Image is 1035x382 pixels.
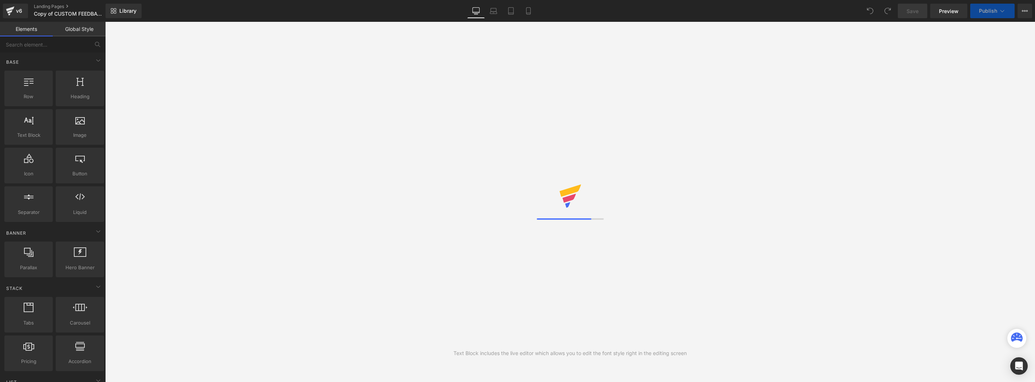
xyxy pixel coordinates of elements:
[58,93,102,100] span: Heading
[58,358,102,365] span: Accordion
[930,4,967,18] a: Preview
[58,264,102,271] span: Hero Banner
[58,170,102,178] span: Button
[106,4,142,18] a: New Library
[7,358,51,365] span: Pricing
[1010,357,1028,375] div: Open Intercom Messenger
[1018,4,1032,18] button: More
[467,4,485,18] a: Desktop
[34,4,118,9] a: Landing Pages
[863,4,877,18] button: Undo
[7,264,51,271] span: Parallax
[520,4,537,18] a: Mobile
[7,170,51,178] span: Icon
[34,11,104,17] span: Copy of CUSTOM FEEDBACK LANDING PAGE
[502,4,520,18] a: Tablet
[58,131,102,139] span: Image
[5,285,23,292] span: Stack
[939,7,959,15] span: Preview
[58,319,102,327] span: Carousel
[485,4,502,18] a: Laptop
[3,4,28,18] a: v6
[5,59,20,65] span: Base
[53,22,106,36] a: Global Style
[907,7,919,15] span: Save
[453,349,687,357] div: Text Block includes the live editor which allows you to edit the font style right in the editing ...
[7,93,51,100] span: Row
[15,6,24,16] div: v6
[979,8,997,14] span: Publish
[7,208,51,216] span: Separator
[58,208,102,216] span: Liquid
[5,230,27,236] span: Banner
[7,319,51,327] span: Tabs
[7,131,51,139] span: Text Block
[880,4,895,18] button: Redo
[119,8,136,14] span: Library
[970,4,1015,18] button: Publish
